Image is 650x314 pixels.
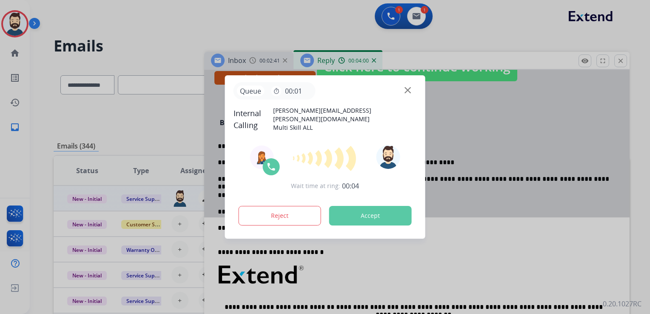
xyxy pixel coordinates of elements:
p: Queue [237,86,265,96]
span: 00:01 [285,86,302,96]
img: avatar [376,145,400,169]
span: Internal Calling [234,107,274,131]
img: agent-avatar [255,151,269,164]
span: 00:04 [342,181,359,191]
span: Wait time at ring: [291,182,340,190]
img: close-button [405,87,411,94]
p: 0.20.1027RC [603,299,641,309]
img: call-icon [266,162,277,172]
button: Reject [239,206,321,226]
p: [PERSON_NAME][EMAIL_ADDRESS][PERSON_NAME][DOMAIN_NAME] [273,106,416,123]
button: Accept [329,206,412,226]
mat-icon: timer [273,88,280,94]
p: Multi Skill ALL [273,123,416,132]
